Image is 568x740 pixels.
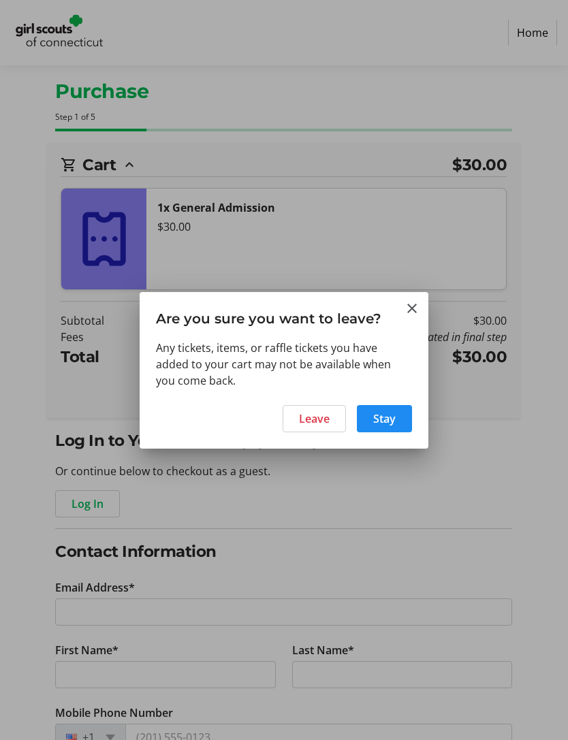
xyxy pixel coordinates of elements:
button: Close [404,300,420,317]
span: Leave [299,411,330,427]
div: Any tickets, items, or raffle tickets you have added to your cart may not be available when you c... [156,340,412,389]
span: Stay [373,411,396,427]
button: Stay [357,405,412,432]
h3: Are you sure you want to leave? [140,292,428,339]
button: Leave [283,405,346,432]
